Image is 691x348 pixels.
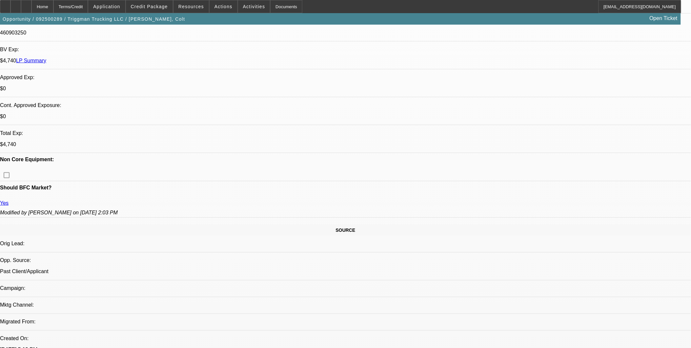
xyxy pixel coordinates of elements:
span: Credit Package [131,4,168,9]
button: Application [88,0,125,13]
span: Opportunity / 092500289 / Triggman Trucking LLC / [PERSON_NAME], Colt [3,16,185,22]
button: Credit Package [126,0,173,13]
span: Actions [214,4,233,9]
button: Actions [210,0,237,13]
span: Application [93,4,120,9]
span: Resources [178,4,204,9]
a: LP Summary [16,58,46,63]
a: Open Ticket [647,13,680,24]
button: Resources [173,0,209,13]
button: Activities [238,0,270,13]
span: SOURCE [336,228,356,233]
span: Activities [243,4,265,9]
